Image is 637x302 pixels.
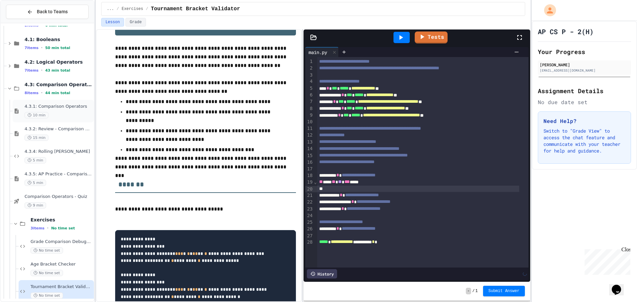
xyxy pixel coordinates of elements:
div: 18 [305,172,314,179]
iframe: chat widget [582,247,630,275]
span: • [41,90,42,95]
span: 4.3.1: Comparison Operators [25,104,93,109]
div: 10 [305,119,314,125]
div: 24 [305,212,314,219]
span: 5 min [25,157,46,163]
span: No time set [31,270,63,276]
span: Exercises [122,6,143,12]
span: 4.1: Booleans [25,36,93,42]
span: Age Bracket Checker [31,262,93,267]
div: main.py [305,47,339,57]
span: 4.3: Comparison Operators [25,82,93,88]
span: 7 items [25,46,38,50]
span: Fold line [314,179,317,185]
a: Tests [415,31,448,43]
div: No due date set [538,98,631,106]
div: 23 [305,206,314,212]
span: ... [107,6,114,12]
h1: AP CS P - 2(H) [538,27,594,36]
div: 13 [305,139,314,146]
span: / [146,6,148,12]
h2: Your Progress [538,47,631,56]
div: 4 [305,78,314,85]
div: 3 [305,72,314,79]
div: 20 [305,186,314,193]
div: My Account [537,3,558,18]
span: 50 min total [45,46,70,50]
span: 15 min [25,135,48,141]
span: Back to Teams [37,8,68,15]
span: 3 items [31,226,44,230]
span: • [41,68,42,73]
button: Submit Answer [483,286,525,296]
div: 25 [305,219,314,226]
div: 19 [305,179,314,186]
div: 15 [305,152,314,159]
span: Submit Answer [488,288,520,294]
span: • [47,225,48,231]
div: 9 [305,112,314,119]
p: Switch to "Grade View" to access the chat feature and communicate with your teacher for help and ... [543,128,625,154]
span: Tournament Bracket Validator [151,5,240,13]
span: 5 min [25,180,46,186]
span: 43 min total [45,68,70,73]
span: No time set [31,247,63,254]
span: No time set [31,292,63,299]
span: Grade Comparison Debugger [31,239,93,245]
span: 1 [475,288,478,294]
span: 9 min [25,202,46,209]
span: 44 min total [45,91,70,95]
h2: Assignment Details [538,86,631,95]
h3: Need Help? [543,117,625,125]
div: 17 [305,166,314,172]
div: 27 [305,233,314,239]
button: Back to Teams [6,5,89,19]
div: main.py [305,49,330,56]
span: 4.2: Logical Operators [25,59,93,65]
span: 4.3.2: Review - Comparison Operators [25,126,93,132]
span: 10 min [25,112,48,118]
div: 28 [305,239,314,246]
div: 11 [305,125,314,132]
div: 7 [305,98,314,105]
div: 26 [305,226,314,232]
div: 14 [305,146,314,152]
span: Comparison Operators - Quiz [25,194,93,200]
span: - [466,288,471,294]
div: [EMAIL_ADDRESS][DOMAIN_NAME] [540,68,629,73]
div: 1 [305,58,314,65]
div: 6 [305,92,314,98]
span: Exercises [31,217,93,223]
div: 16 [305,159,314,166]
div: 21 [305,192,314,199]
button: Grade [125,18,146,27]
span: 7 items [25,68,38,73]
div: History [307,269,337,278]
button: Lesson [101,18,124,27]
iframe: chat widget [609,275,630,295]
div: Chat with us now!Close [3,3,46,42]
div: 12 [305,132,314,139]
span: 4.3.4: Rolling [PERSON_NAME] [25,149,93,154]
span: • [41,45,42,50]
span: 8 items [25,91,38,95]
span: / [472,288,475,294]
span: No time set [51,226,75,230]
span: Tournament Bracket Validator [31,284,93,290]
span: / [117,6,119,12]
div: [PERSON_NAME] [540,62,629,68]
div: 2 [305,65,314,72]
div: 5 [305,85,314,92]
div: 22 [305,199,314,206]
div: 8 [305,105,314,112]
span: 4.3.5: AP Practice - Comparison Operators [25,171,93,177]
